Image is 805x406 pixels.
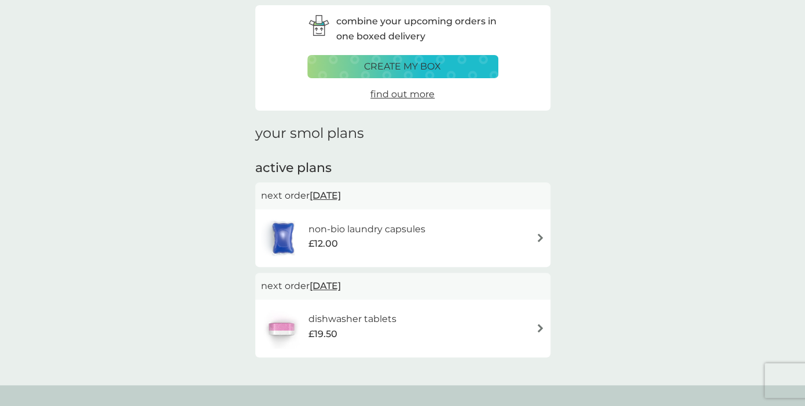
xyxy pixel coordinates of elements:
span: [DATE] [310,184,341,207]
img: dishwasher tablets [261,308,302,349]
a: find out more [370,87,435,102]
h6: dishwasher tablets [308,312,396,327]
span: £12.00 [308,236,337,251]
button: create my box [307,55,498,78]
span: £19.50 [308,327,337,342]
img: arrow right [536,324,545,332]
p: next order [261,188,545,203]
h6: non-bio laundry capsules [308,222,425,237]
p: create my box [364,59,441,74]
h1: your smol plans [255,125,550,142]
img: non-bio laundry capsules [261,218,305,258]
span: find out more [370,89,435,100]
p: next order [261,279,545,294]
p: combine your upcoming orders in one boxed delivery [336,14,498,43]
span: [DATE] [310,275,341,297]
h2: active plans [255,159,550,177]
img: arrow right [536,233,545,242]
